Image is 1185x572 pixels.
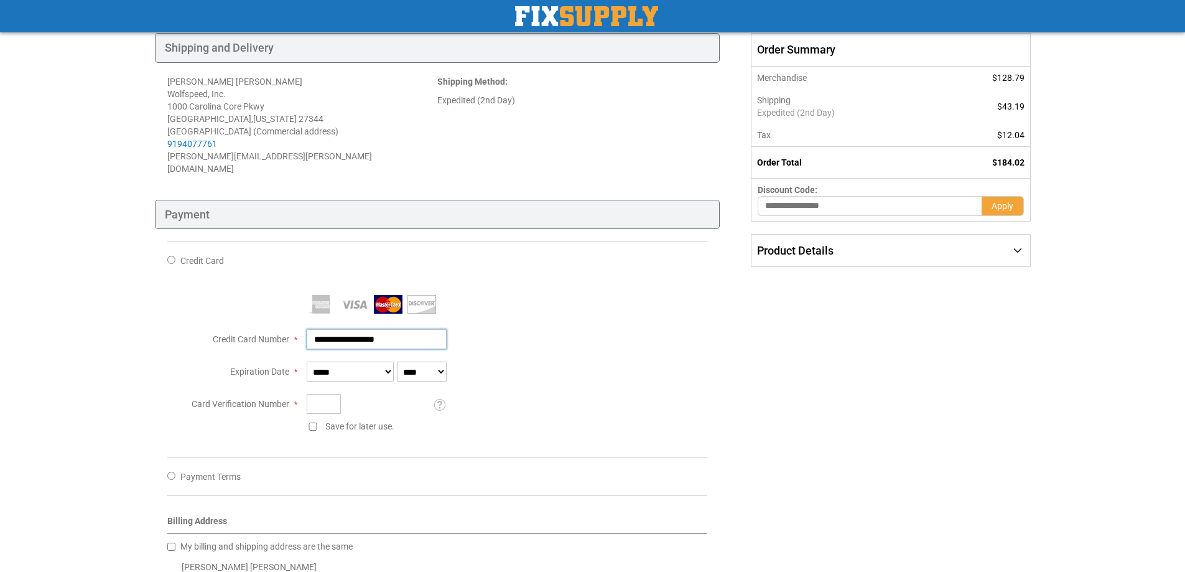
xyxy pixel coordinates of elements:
th: Tax [751,124,938,147]
span: Order Summary [751,33,1030,67]
img: Fix Industrial Supply [515,6,658,26]
img: Visa [340,295,369,314]
img: Discover [407,295,436,314]
strong: Order Total [757,157,802,167]
div: Payment [155,200,720,230]
span: $128.79 [992,73,1025,83]
img: American Express [307,295,335,314]
span: $43.19 [997,101,1025,111]
th: Merchandise [751,67,938,89]
a: 9194077761 [167,139,217,149]
img: MasterCard [374,295,402,314]
span: Expiration Date [230,367,289,377]
span: Shipping [757,95,791,105]
span: [PERSON_NAME][EMAIL_ADDRESS][PERSON_NAME][DOMAIN_NAME] [167,151,372,174]
span: Shipping Method [437,77,505,87]
span: $184.02 [992,157,1025,167]
span: [US_STATE] [253,114,297,124]
div: Billing Address [167,515,708,534]
a: store logo [515,6,658,26]
span: Credit Card Number [213,334,289,344]
span: Product Details [757,244,834,257]
span: Discount Code: [758,185,817,195]
strong: : [437,77,508,87]
span: Apply [992,201,1013,211]
div: Expedited (2nd Day) [437,94,707,106]
span: $12.04 [997,130,1025,140]
span: Credit Card [180,256,224,266]
button: Apply [982,196,1024,216]
span: Payment Terms [180,472,241,482]
address: [PERSON_NAME] [PERSON_NAME] Wolfspeed, Inc. 1000 Carolina Core Pkwy [GEOGRAPHIC_DATA] , 27344 [GE... [167,75,437,175]
span: My billing and shipping address are the same [180,542,353,551]
span: Card Verification Number [192,399,289,409]
div: Shipping and Delivery [155,33,720,63]
span: Save for later use. [325,421,394,431]
span: Expedited (2nd Day) [757,106,931,119]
